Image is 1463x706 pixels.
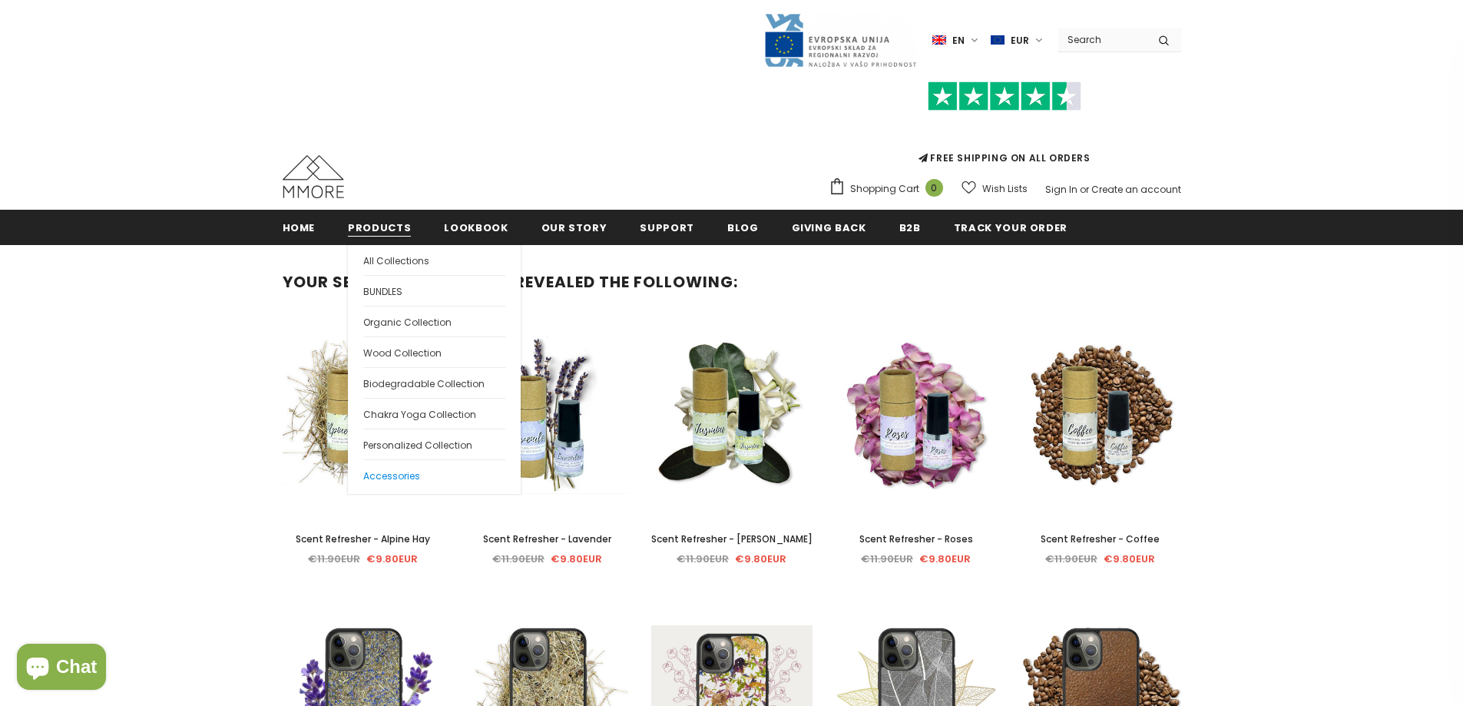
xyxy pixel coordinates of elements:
[925,179,943,197] span: 0
[363,377,485,390] span: Biodegradable Collection
[467,531,628,548] a: Scent Refresher - Lavender
[363,429,505,459] a: Personalized Collection
[363,439,472,452] span: Personalized Collection
[763,33,917,46] a: Javni Razpis
[792,210,866,244] a: Giving back
[541,220,607,235] span: Our Story
[363,245,505,275] a: All Collections
[12,644,111,694] inbox-online-store-chat: Shopify online store chat
[515,271,738,293] span: revealed the following:
[363,367,505,398] a: Biodegradable Collection
[366,552,418,566] span: €9.80EUR
[363,469,420,482] span: Accessories
[541,210,607,244] a: Our Story
[363,336,505,367] a: Wood Collection
[296,532,430,545] span: Scent Refresher - Alpine Hay
[308,552,360,566] span: €11.90EUR
[829,88,1181,164] span: FREE SHIPPING ON ALL ORDERS
[363,408,476,421] span: Chakra Yoga Collection
[444,210,508,244] a: Lookbook
[492,552,544,566] span: €11.90EUR
[861,552,913,566] span: €11.90EUR
[283,155,344,198] img: MMORE Cases
[829,111,1181,151] iframe: Customer reviews powered by Trustpilot
[792,220,866,235] span: Giving back
[962,175,1028,202] a: Wish Lists
[1041,532,1160,545] span: Scent Refresher - Coffee
[640,220,694,235] span: support
[551,552,602,566] span: €9.80EUR
[763,12,917,68] img: Javni Razpis
[483,532,611,545] span: Scent Refresher - Lavender
[859,532,973,545] span: Scent Refresher - Roses
[1045,183,1077,196] a: Sign In
[919,552,971,566] span: €9.80EUR
[348,220,411,235] span: Products
[363,316,452,329] span: Organic Collection
[899,210,921,244] a: B2B
[932,34,946,47] img: i-lang-1.png
[677,552,729,566] span: €11.90EUR
[363,398,505,429] a: Chakra Yoga Collection
[1058,28,1147,51] input: Search Site
[727,210,759,244] a: Blog
[735,552,786,566] span: €9.80EUR
[850,181,919,197] span: Shopping Cart
[829,177,951,201] a: Shopping Cart 0
[348,210,411,244] a: Products
[651,532,813,545] span: Scent Refresher - [PERSON_NAME]
[899,220,921,235] span: B2B
[928,81,1081,111] img: Trust Pilot Stars
[952,33,965,48] span: en
[1045,552,1097,566] span: €11.90EUR
[363,346,442,360] span: Wood Collection
[363,275,505,306] a: BUNDLES
[1020,531,1181,548] a: Scent Refresher - Coffee
[982,181,1028,197] span: Wish Lists
[954,210,1067,244] a: Track your order
[363,459,505,490] a: Accessories
[1104,552,1155,566] span: €9.80EUR
[836,531,997,548] a: Scent Refresher - Roses
[283,210,316,244] a: Home
[283,531,444,548] a: Scent Refresher - Alpine Hay
[1011,33,1029,48] span: EUR
[954,220,1067,235] span: Track your order
[363,285,402,298] span: BUNDLES
[727,220,759,235] span: Blog
[283,220,316,235] span: Home
[1091,183,1181,196] a: Create an account
[363,306,505,336] a: Organic Collection
[640,210,694,244] a: support
[283,271,436,293] span: Your search for
[363,254,429,267] span: All Collections
[651,531,813,548] a: Scent Refresher - [PERSON_NAME]
[1080,183,1089,196] span: or
[444,220,508,235] span: Lookbook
